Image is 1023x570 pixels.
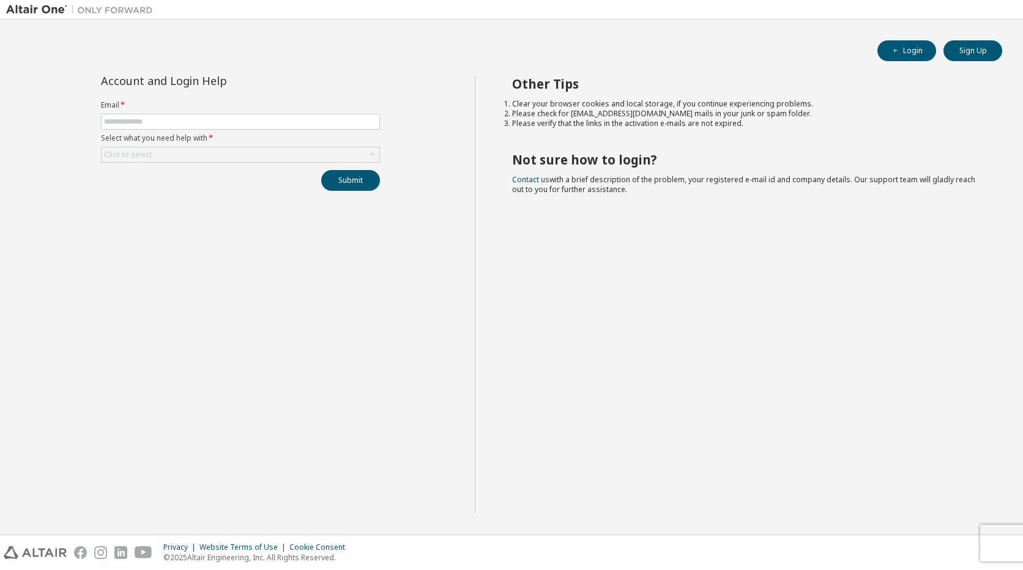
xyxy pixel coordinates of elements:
p: © 2025 Altair Engineering, Inc. All Rights Reserved. [163,552,352,563]
div: Cookie Consent [289,542,352,552]
img: Altair One [6,4,159,16]
img: linkedin.svg [114,546,127,559]
h2: Not sure how to login? [512,152,981,168]
li: Please check for [EMAIL_ADDRESS][DOMAIN_NAME] mails in your junk or spam folder. [512,109,981,119]
label: Email [101,100,380,110]
div: Click to select [104,150,152,160]
img: facebook.svg [74,546,87,559]
button: Sign Up [943,40,1002,61]
label: Select what you need help with [101,133,380,143]
img: altair_logo.svg [4,546,67,559]
div: Click to select [102,147,379,162]
h2: Other Tips [512,76,981,92]
li: Please verify that the links in the activation e-mails are not expired. [512,119,981,128]
button: Submit [321,170,380,191]
img: instagram.svg [94,546,107,559]
li: Clear your browser cookies and local storage, if you continue experiencing problems. [512,99,981,109]
span: with a brief description of the problem, your registered e-mail id and company details. Our suppo... [512,174,975,194]
button: Login [877,40,936,61]
div: Website Terms of Use [199,542,289,552]
div: Privacy [163,542,199,552]
div: Account and Login Help [101,76,324,86]
img: youtube.svg [135,546,152,559]
a: Contact us [512,174,549,185]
